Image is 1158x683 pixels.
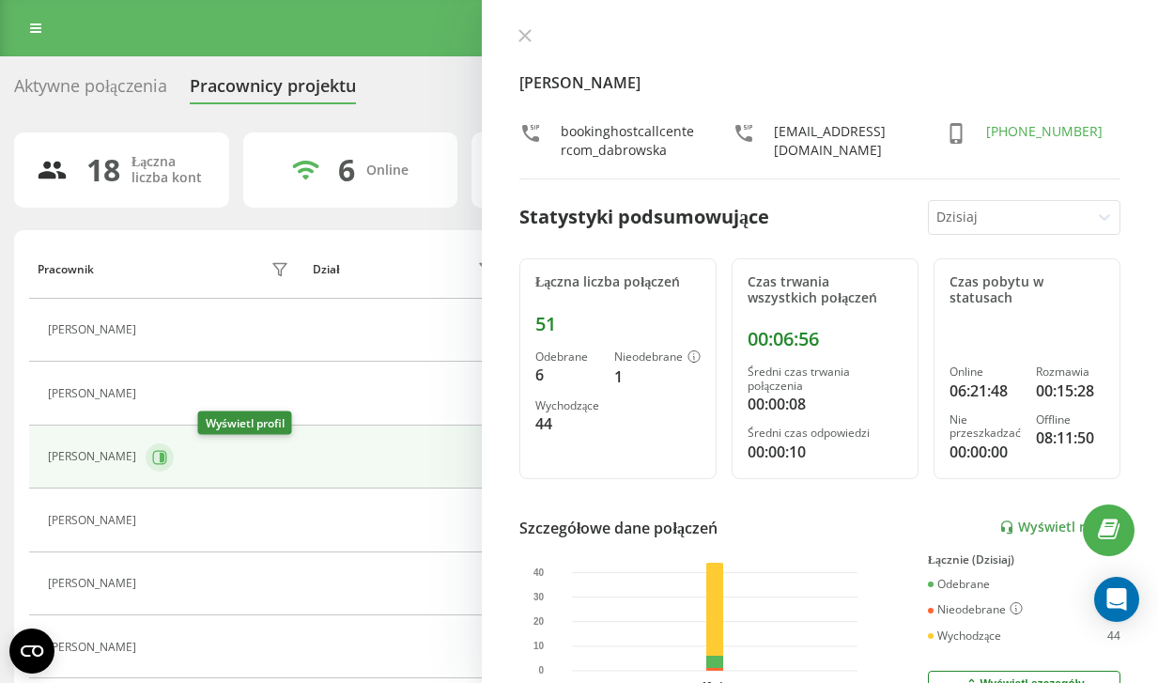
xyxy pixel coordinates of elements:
[928,553,1120,567] div: Łącznie (Dzisiaj)
[774,122,908,160] div: [EMAIL_ADDRESS][DOMAIN_NAME]
[86,152,120,188] div: 18
[535,350,599,364] div: Odebrane
[614,350,701,365] div: Nieodebrane
[1036,413,1104,427] div: Offline
[519,71,1120,94] h4: [PERSON_NAME]
[950,274,1104,306] div: Czas pobytu w statusach
[48,577,141,590] div: [PERSON_NAME]
[986,122,1103,140] a: [PHONE_NUMBER]
[48,514,141,527] div: [PERSON_NAME]
[14,76,167,105] div: Aktywne połączenia
[614,365,701,388] div: 1
[131,154,207,186] div: Łączna liczba kont
[950,413,1021,441] div: Nie przeszkadzać
[338,152,355,188] div: 6
[748,365,903,393] div: Średni czas trwania połączenia
[928,602,1023,617] div: Nieodebrane
[1107,629,1120,643] div: 44
[313,263,339,276] div: Dział
[539,665,545,675] text: 0
[999,520,1120,536] a: Wyświetl raport
[190,76,356,105] div: Pracownicy projektu
[533,591,545,601] text: 30
[561,122,695,160] div: bookinghostcallcentercom_dabrowska
[1094,577,1139,622] div: Open Intercom Messenger
[928,578,990,591] div: Odebrane
[928,629,1001,643] div: Wychodzące
[38,263,94,276] div: Pracownik
[48,323,141,336] div: [PERSON_NAME]
[748,328,903,350] div: 00:06:56
[533,615,545,626] text: 20
[535,412,599,435] div: 44
[1036,427,1104,449] div: 08:11:50
[1036,380,1104,402] div: 00:15:28
[519,203,769,231] div: Statystyki podsumowujące
[533,641,545,651] text: 10
[950,380,1021,402] div: 06:21:48
[748,427,903,440] div: Średni czas odpowiedzi
[535,274,701,290] div: Łączna liczba połączeń
[748,441,903,463] div: 00:00:10
[535,399,599,412] div: Wychodzące
[198,411,292,435] div: Wyświetl profil
[950,441,1021,463] div: 00:00:00
[519,517,718,539] div: Szczegółowe dane połączeń
[48,641,141,654] div: [PERSON_NAME]
[748,393,903,415] div: 00:00:08
[9,629,54,674] button: Open CMP widget
[1036,365,1104,379] div: Rozmawia
[533,567,545,577] text: 40
[366,163,409,179] div: Online
[48,387,141,400] div: [PERSON_NAME]
[535,364,599,386] div: 6
[48,450,141,463] div: [PERSON_NAME]
[950,365,1021,379] div: Online
[535,313,701,335] div: 51
[748,274,903,306] div: Czas trwania wszystkich połączeń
